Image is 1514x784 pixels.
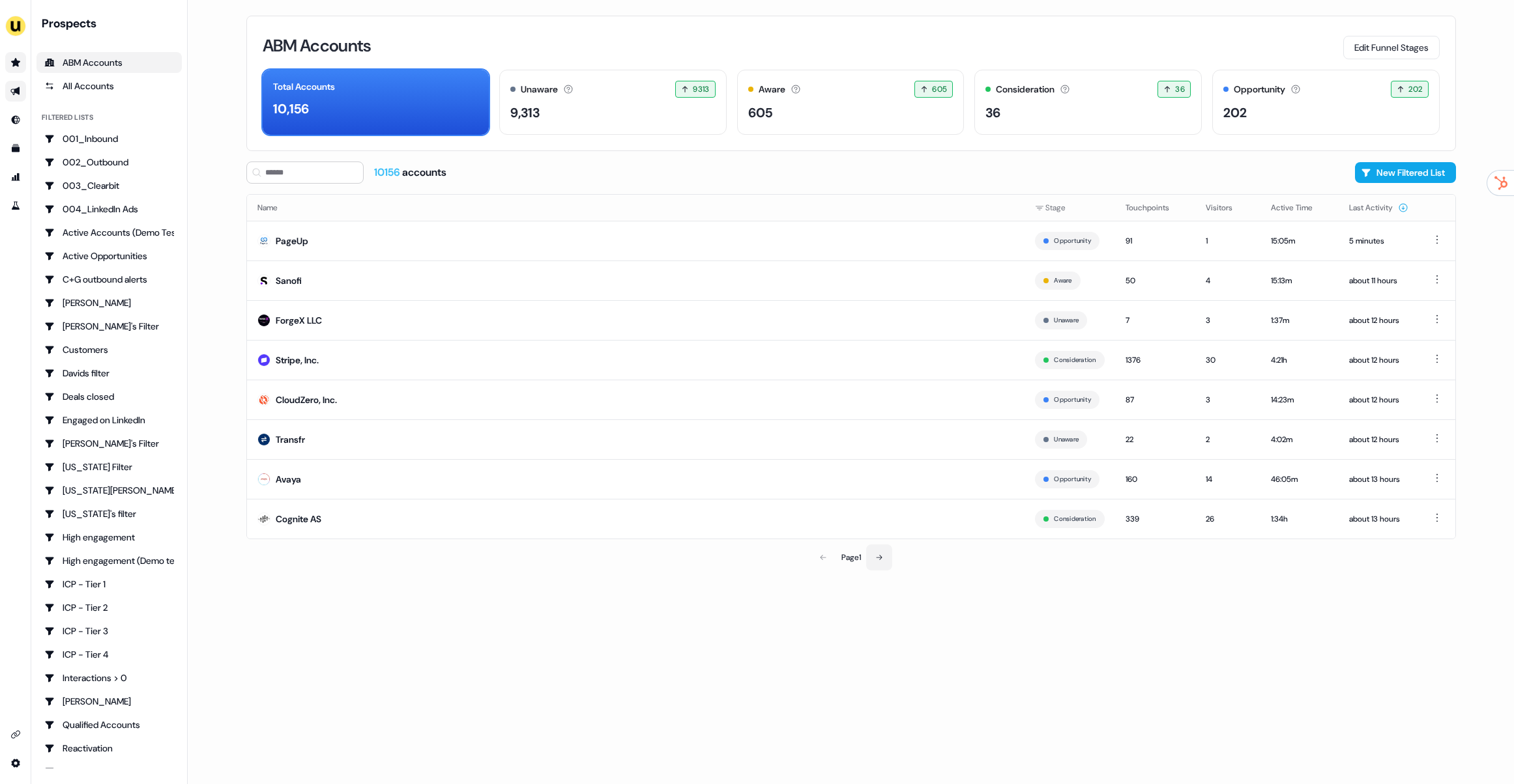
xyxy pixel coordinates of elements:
button: Consideration [1054,354,1096,366]
div: 4 [1206,274,1250,287]
div: 002_Outbound [44,156,174,169]
div: 15:13m [1271,274,1328,287]
div: 14 [1206,473,1250,486]
div: Sanofi [276,274,302,287]
div: 91 [1126,234,1185,247]
div: 3 [1206,314,1250,327]
div: Active Opportunities [44,249,174,262]
div: 605 [748,103,772,122]
a: Go to Davids filter [36,363,182,384]
a: Go to Georgia Filter [36,456,182,477]
div: 87 [1126,393,1185,406]
a: Go to JJ Deals [36,691,182,712]
div: Qualified Accounts [44,718,174,731]
div: [US_STATE][PERSON_NAME] [44,484,174,497]
h3: ABM Accounts [263,37,371,54]
div: CloudZero, Inc. [276,393,337,406]
a: Go to 003_Clearbit [36,175,182,196]
div: Unaware [521,83,558,96]
div: [US_STATE] Filter [44,460,174,473]
a: Go to experiments [5,195,26,216]
div: ABM Accounts [44,56,174,69]
div: C+G outbound alerts [44,273,174,286]
th: Name [247,195,1025,221]
button: Touchpoints [1126,196,1185,219]
div: Cognite AS [276,512,321,525]
div: All Accounts [44,79,174,92]
div: Consideration [996,83,1055,96]
button: Visitors [1206,196,1248,219]
div: 9,313 [510,103,540,122]
a: Go to Inbound [5,109,26,130]
div: [PERSON_NAME] [44,296,174,309]
div: 004_LinkedIn Ads [44,203,174,216]
button: Unaware [1054,434,1079,445]
span: 605 [932,83,947,96]
a: Go to Charlotte's Filter [36,316,182,337]
div: Avaya [276,473,301,486]
div: VC [44,765,174,778]
span: 202 [1408,83,1422,96]
div: 7 [1126,314,1185,327]
div: 003_Clearbit [44,179,174,192]
div: 15:05m [1271,234,1328,247]
div: Prospects [42,16,182,31]
a: Go to Deals closed [36,386,182,407]
button: Consideration [1054,513,1096,525]
a: Go to Active Opportunities [36,245,182,266]
div: about 12 hours [1349,433,1408,446]
a: Go to Georgia's filter [36,503,182,524]
div: about 13 hours [1349,473,1408,486]
div: [PERSON_NAME] [44,695,174,708]
div: 14:23m [1271,393,1328,406]
a: Go to templates [5,138,26,159]
div: 10,156 [273,99,309,119]
div: Customers [44,343,174,356]
div: Stripe, Inc. [276,354,319,367]
a: Go to High engagement (Demo testing) [36,550,182,571]
div: Engaged on LinkedIn [44,413,174,427]
div: about 12 hours [1349,393,1408,406]
div: 4:21h [1271,354,1328,367]
span: 9313 [693,83,710,96]
a: Go to Customers [36,339,182,360]
div: about 11 hours [1349,274,1408,287]
div: about 13 hours [1349,512,1408,525]
a: Go to High engagement [36,527,182,548]
a: Go to 004_LinkedIn Ads [36,199,182,219]
div: about 12 hours [1349,354,1408,367]
div: Page 1 [841,551,861,564]
a: Go to 001_Inbound [36,128,182,149]
a: ABM Accounts [36,52,182,73]
div: 001_Inbound [44,132,174,145]
button: Opportunity [1054,394,1091,406]
a: Go to 002_Outbound [36,152,182,173]
div: 22 [1126,433,1185,446]
div: Transfr [276,433,305,446]
div: 3 [1206,393,1250,406]
div: 5 minutes [1349,234,1408,247]
a: Go to integrations [5,724,26,745]
a: Go to ICP - Tier 1 [36,574,182,595]
a: Go to ICP - Tier 4 [36,644,182,665]
div: Deals closed [44,390,174,403]
div: Stage [1035,201,1104,214]
div: [PERSON_NAME]'s Filter [44,320,174,333]
button: New Filtered List [1355,162,1456,183]
div: PageUp [276,234,308,247]
a: Go to ICP - Tier 2 [36,597,182,618]
div: Interactions > 0 [44,671,174,684]
div: 1:37m [1271,314,1328,327]
div: 36 [985,103,1000,122]
div: [PERSON_NAME]'s Filter [44,437,174,450]
div: accounts [374,165,446,180]
a: Go to ICP - Tier 3 [36,621,182,641]
a: Go to prospects [5,52,26,73]
div: 1 [1206,234,1250,247]
div: 1:34h [1271,512,1328,525]
button: Last Activity [1349,196,1408,219]
div: about 12 hours [1349,314,1408,327]
a: Go to VC [36,761,182,782]
div: Davids filter [44,367,174,380]
div: 4:02m [1271,433,1328,446]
